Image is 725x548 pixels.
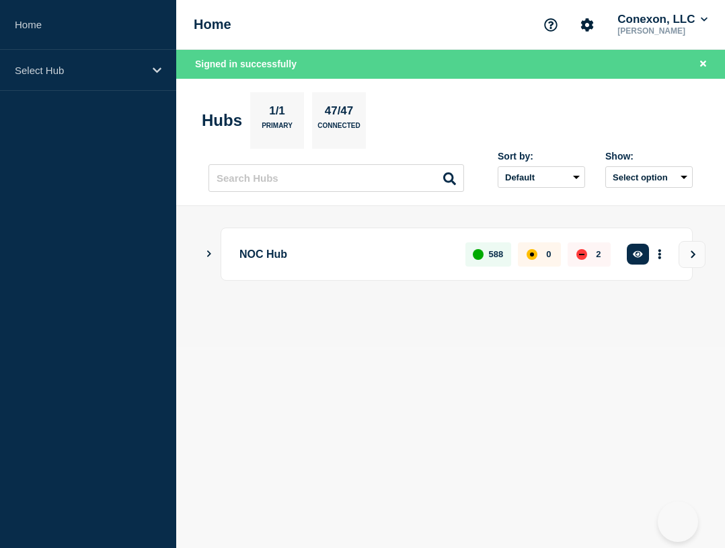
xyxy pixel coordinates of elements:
p: Connected [317,122,360,136]
input: Search Hubs [208,164,464,192]
div: up [473,249,484,260]
h1: Home [194,17,231,32]
h2: Hubs [202,111,242,130]
p: 2 [596,249,601,259]
p: Select Hub [15,65,144,76]
button: Conexon, LLC [615,13,710,26]
div: down [576,249,587,260]
button: Select option [605,166,693,188]
p: Primary [262,122,293,136]
button: Support [537,11,565,39]
button: Account settings [573,11,601,39]
p: 0 [546,249,551,259]
p: 1/1 [264,104,291,122]
button: Show Connected Hubs [206,249,213,259]
select: Sort by [498,166,585,188]
button: View [679,241,705,268]
p: 47/47 [319,104,358,122]
div: Show: [605,151,693,162]
p: 588 [489,249,504,259]
div: affected [527,249,537,260]
p: NOC Hub [239,242,450,267]
div: Sort by: [498,151,585,162]
span: Signed in successfully [195,59,297,69]
button: More actions [651,242,669,267]
p: [PERSON_NAME] [615,26,710,36]
iframe: Help Scout Beacon - Open [658,502,698,542]
button: Close banner [695,57,712,72]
